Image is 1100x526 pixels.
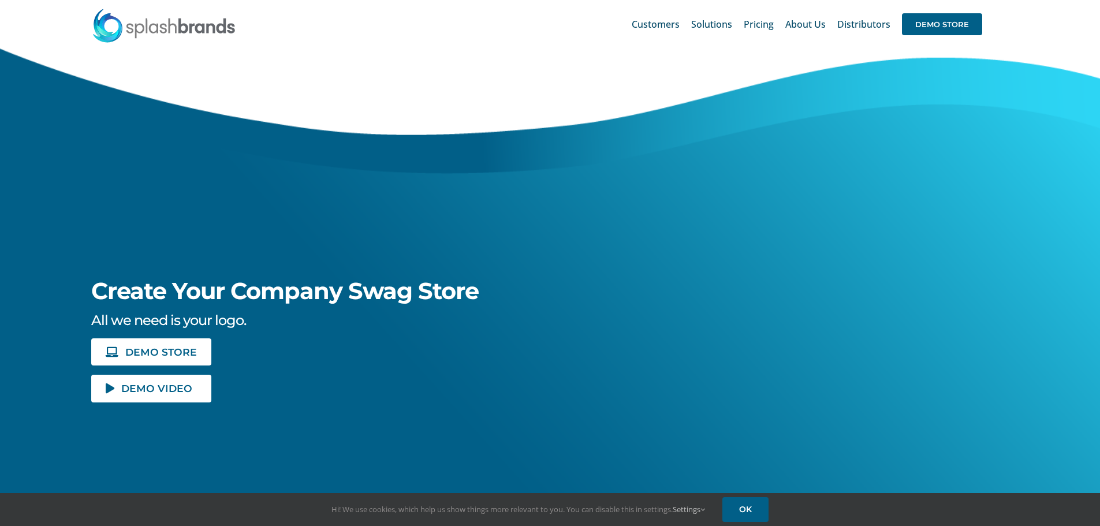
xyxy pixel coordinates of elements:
[673,504,705,514] a: Settings
[121,383,192,393] span: DEMO VIDEO
[92,8,236,43] img: SplashBrands.com Logo
[632,6,680,43] a: Customers
[91,277,479,305] span: Create Your Company Swag Store
[691,20,732,29] span: Solutions
[632,6,982,43] nav: Main Menu
[744,20,774,29] span: Pricing
[91,338,211,365] a: DEMO STORE
[902,13,982,35] span: DEMO STORE
[902,6,982,43] a: DEMO STORE
[91,312,246,329] span: All we need is your logo.
[837,6,890,43] a: Distributors
[744,6,774,43] a: Pricing
[722,497,769,522] a: OK
[331,504,705,514] span: Hi! We use cookies, which help us show things more relevant to you. You can disable this in setti...
[837,20,890,29] span: Distributors
[125,347,197,357] span: DEMO STORE
[632,20,680,29] span: Customers
[785,20,826,29] span: About Us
